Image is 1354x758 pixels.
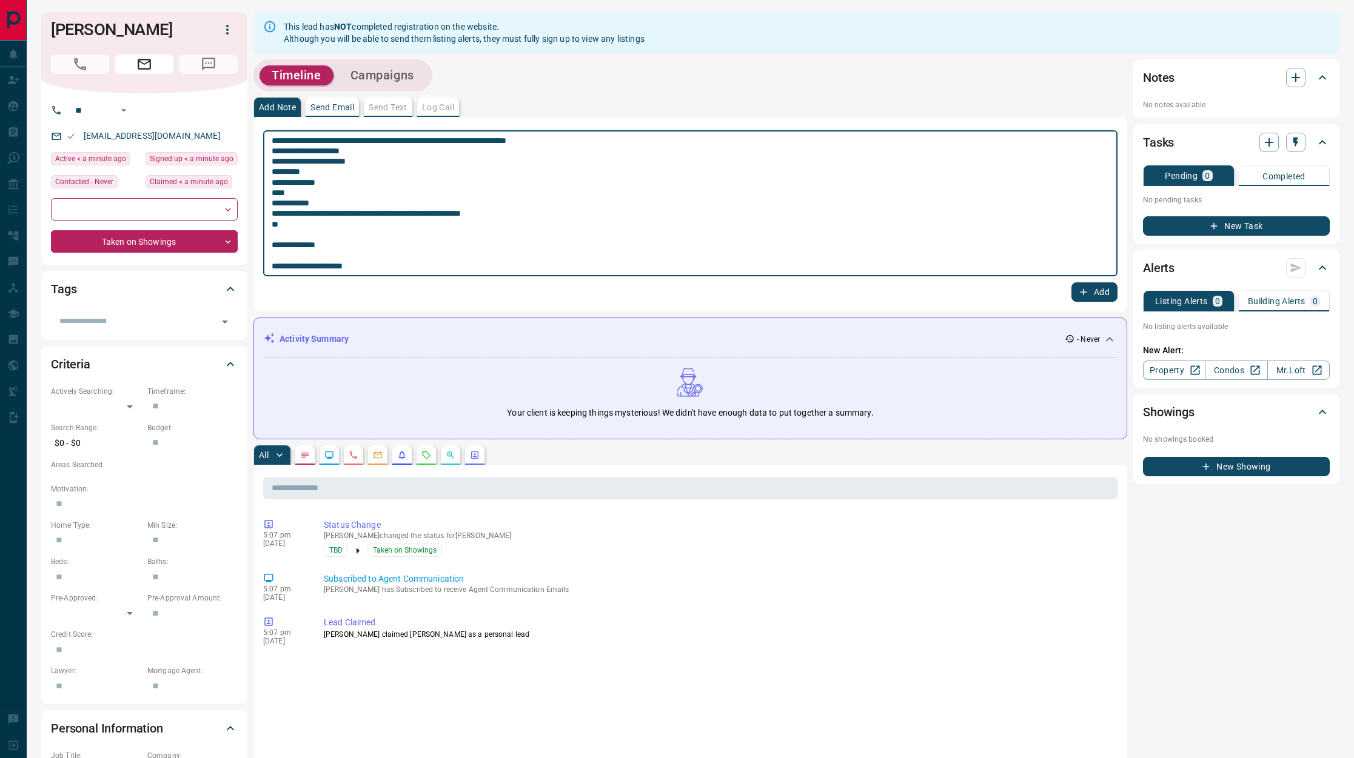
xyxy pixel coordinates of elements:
[51,422,141,433] p: Search Range:
[51,629,238,640] p: Credit Score:
[263,637,306,645] p: [DATE]
[397,450,407,460] svg: Listing Alerts
[1205,171,1210,180] p: 0
[146,175,238,192] div: Mon Aug 18 2025
[55,176,113,188] span: Contacted - Never
[147,520,238,531] p: Min Size:
[1143,402,1195,422] h2: Showings
[1262,172,1305,181] p: Completed
[324,519,1113,531] p: Status Change
[338,65,426,85] button: Campaigns
[263,585,306,593] p: 5:07 pm
[1143,216,1330,236] button: New Task
[1267,361,1330,380] a: Mr.Loft
[51,665,141,676] p: Lawyer:
[51,593,141,603] p: Pre-Approved:
[51,354,90,374] h2: Criteria
[1143,133,1174,152] h2: Tasks
[55,153,126,165] span: Active < a minute ago
[1143,258,1175,278] h2: Alerts
[1313,297,1318,305] p: 0
[51,274,238,304] div: Tags
[470,450,480,460] svg: Agent Actions
[329,544,343,556] span: TBD
[349,450,358,460] svg: Calls
[1155,297,1208,305] p: Listing Alerts
[263,531,306,539] p: 5:07 pm
[1143,397,1330,427] div: Showings
[1143,321,1330,332] p: No listing alerts available
[1143,457,1330,476] button: New Showing
[51,230,238,253] div: Taken on Showings
[263,539,306,548] p: [DATE]
[300,450,310,460] svg: Notes
[216,313,233,330] button: Open
[84,131,221,141] a: [EMAIL_ADDRESS][DOMAIN_NAME]
[259,103,296,111] p: Add Note
[310,103,354,111] p: Send Email
[324,450,334,460] svg: Lead Browsing Activity
[1143,361,1205,380] a: Property
[1215,297,1220,305] p: 0
[1143,344,1330,357] p: New Alert:
[373,544,437,556] span: Taken on Showings
[446,450,455,460] svg: Opportunities
[51,459,238,470] p: Areas Searched:
[116,103,131,118] button: Open
[51,484,238,494] p: Motivation:
[1205,361,1267,380] a: Condos
[1143,99,1330,110] p: No notes available
[260,65,333,85] button: Timeline
[147,386,238,397] p: Timeframe:
[1143,128,1330,157] div: Tasks
[259,451,269,459] p: All
[264,328,1117,350] div: Activity Summary- Never
[51,279,76,299] h2: Tags
[280,333,349,345] p: Activity Summary
[334,22,352,32] strong: NOT
[1143,253,1330,282] div: Alerts
[51,55,109,74] span: No Number
[51,152,139,169] div: Mon Aug 18 2025
[147,422,238,433] p: Budget:
[51,719,163,738] h2: Personal Information
[51,556,141,567] p: Beds:
[67,132,75,141] svg: Email Valid
[150,153,233,165] span: Signed up < a minute ago
[324,585,1113,594] p: [PERSON_NAME] has Subscribed to receive Agent Communication Emails
[1248,297,1305,305] p: Building Alerts
[284,16,645,50] div: This lead has completed registration on the website. Although you will be able to send them listi...
[324,531,1113,540] p: [PERSON_NAME] changed the status for [PERSON_NAME]
[507,407,873,419] p: Your client is keeping things mysterious! We didn't have enough data to put together a summary.
[115,55,173,74] span: Email
[324,573,1113,585] p: Subscribed to Agent Communication
[324,616,1113,629] p: Lead Claimed
[263,628,306,637] p: 5:07 pm
[51,350,238,379] div: Criteria
[263,593,306,602] p: [DATE]
[1143,434,1330,445] p: No showings booked
[51,714,238,743] div: Personal Information
[179,55,238,74] span: No Number
[1143,68,1175,87] h2: Notes
[146,152,238,169] div: Mon Aug 18 2025
[150,176,228,188] span: Claimed < a minute ago
[147,556,238,567] p: Baths:
[421,450,431,460] svg: Requests
[51,520,141,531] p: Home Type:
[147,665,238,676] p: Mortgage Agent:
[373,450,383,460] svg: Emails
[1143,191,1330,209] p: No pending tasks
[1071,282,1118,302] button: Add
[1143,63,1330,92] div: Notes
[147,593,238,603] p: Pre-Approval Amount:
[324,629,1113,640] p: [PERSON_NAME] claimed [PERSON_NAME] as a personal lead
[1165,171,1198,180] p: Pending
[51,386,141,397] p: Actively Searching:
[51,20,199,39] h1: [PERSON_NAME]
[1077,334,1100,345] p: - Never
[51,433,141,453] p: $0 - $0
